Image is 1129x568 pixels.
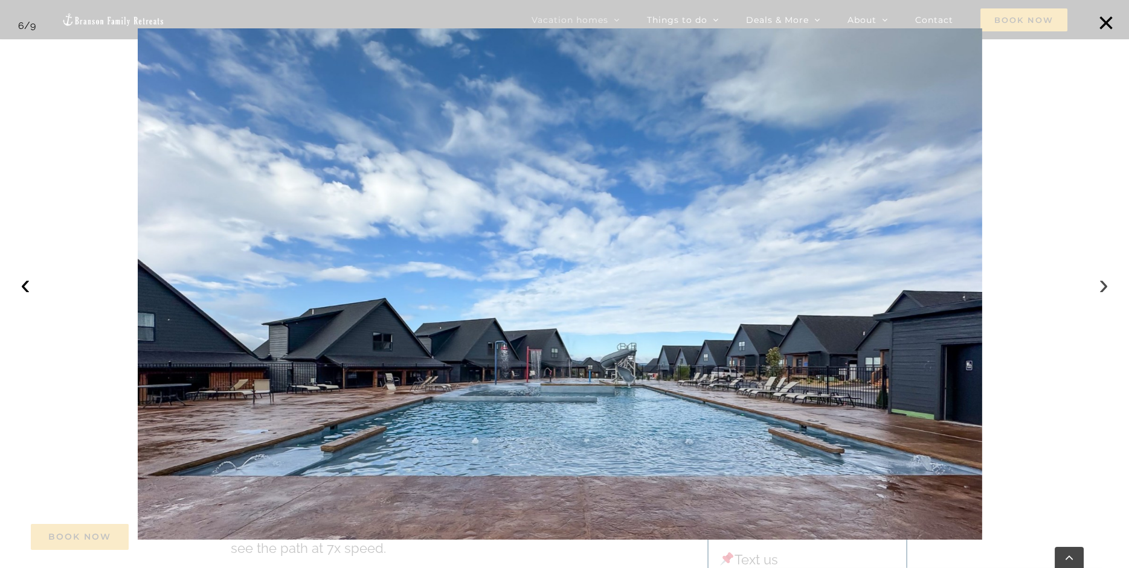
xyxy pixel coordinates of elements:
span: 9 [30,20,36,31]
div: / [18,18,36,34]
span: 6 [18,20,24,31]
img: Rocky-Shores-neighborhood-pool-1102-scaled.jpg [138,28,982,540]
button: × [1093,10,1119,36]
button: › [1090,271,1117,298]
button: ‹ [12,271,39,298]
